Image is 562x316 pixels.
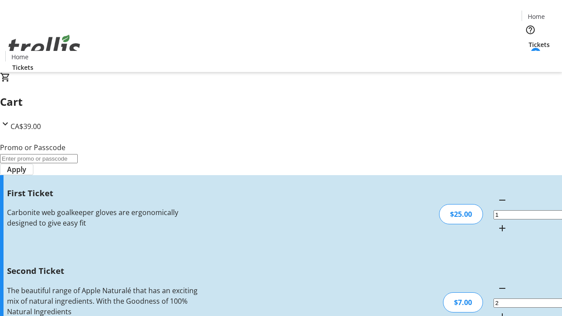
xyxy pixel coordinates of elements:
a: Home [522,12,550,21]
button: Help [522,21,539,39]
span: CA$39.00 [11,122,41,131]
span: Home [11,52,29,61]
span: Tickets [12,63,33,72]
h3: First Ticket [7,187,199,199]
img: Orient E2E Organization 0gVn3KdbAw's Logo [5,25,83,69]
span: Home [528,12,545,21]
span: Apply [7,164,26,175]
div: $25.00 [439,204,483,224]
button: Decrement by one [494,191,511,209]
a: Tickets [522,40,557,49]
a: Tickets [5,63,40,72]
button: Increment by one [494,219,511,237]
button: Decrement by one [494,280,511,297]
div: $7.00 [443,292,483,312]
button: Cart [522,49,539,67]
div: Carbonite web goalkeeper gloves are ergonomically designed to give easy fit [7,207,199,228]
h3: Second Ticket [7,265,199,277]
a: Home [6,52,34,61]
span: Tickets [529,40,550,49]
